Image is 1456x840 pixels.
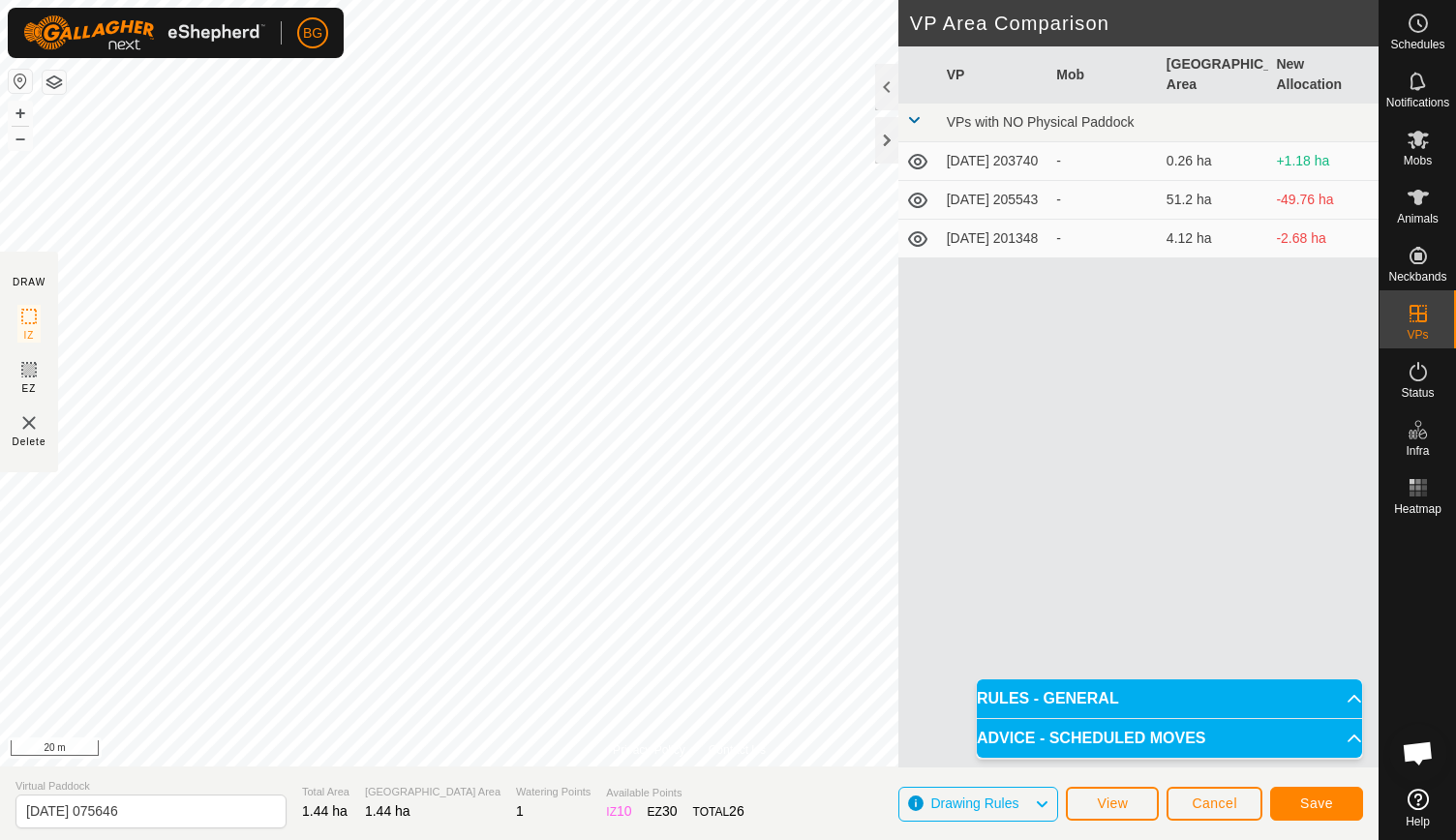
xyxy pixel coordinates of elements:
a: Open chat [1389,724,1447,782]
p-accordion-header: RULES - GENERAL [977,679,1362,718]
span: Watering Points [516,784,591,800]
th: Mob [1048,46,1159,104]
span: RULES - GENERAL [977,691,1119,706]
h2: VP Area Comparison [910,12,1379,35]
span: IZ [24,328,35,343]
td: [DATE] 201348 [939,220,1049,258]
button: Save [1270,787,1363,821]
div: IZ [606,801,631,822]
td: 0.26 ha [1159,142,1269,181]
div: - [1056,228,1151,249]
img: VP [17,411,41,435]
th: New Allocation [1268,46,1379,104]
span: Schedules [1390,39,1444,50]
span: Neckbands [1388,271,1446,283]
a: Privacy Policy [613,741,685,759]
span: Drawing Rules [930,795,1018,811]
button: – [9,127,32,150]
span: Heatmap [1394,503,1441,515]
div: - [1056,151,1151,171]
button: Reset Map [9,70,32,93]
span: Status [1401,387,1434,399]
img: Gallagher Logo [23,15,265,50]
td: -49.76 ha [1268,181,1379,220]
span: Total Area [302,784,349,800]
div: - [1056,190,1151,210]
span: Infra [1406,445,1429,457]
span: 26 [729,803,744,819]
a: Help [1380,781,1456,835]
span: 10 [617,803,632,819]
span: Animals [1397,213,1439,225]
td: -2.68 ha [1268,220,1379,258]
div: TOTAL [693,801,744,822]
span: Cancel [1192,795,1237,811]
td: 4.12 ha [1159,220,1269,258]
div: EZ [648,801,678,822]
button: + [9,102,32,125]
td: [DATE] 203740 [939,142,1049,181]
span: Mobs [1404,155,1432,166]
span: Help [1406,816,1430,827]
span: BG [303,23,322,44]
span: VPs with NO Physical Paddock [947,114,1135,130]
span: 1 [516,803,524,819]
td: [DATE] 205543 [939,181,1049,220]
span: Virtual Paddock [15,778,287,795]
span: View [1097,795,1128,811]
span: 30 [662,803,678,819]
button: Map Layers [43,71,66,94]
span: EZ [22,381,37,396]
th: [GEOGRAPHIC_DATA] Area [1159,46,1269,104]
span: Delete [13,435,46,449]
span: [GEOGRAPHIC_DATA] Area [365,784,500,800]
span: Notifications [1386,97,1449,108]
a: Contact Us [709,741,766,759]
td: 51.2 ha [1159,181,1269,220]
span: VPs [1407,329,1428,341]
span: Save [1300,795,1333,811]
button: Cancel [1167,787,1262,821]
span: 1.44 ha [302,803,348,819]
span: Available Points [606,785,743,801]
span: 1.44 ha [365,803,410,819]
td: +1.18 ha [1268,142,1379,181]
span: ADVICE - SCHEDULED MOVES [977,731,1205,746]
div: DRAW [13,275,45,289]
th: VP [939,46,1049,104]
button: View [1066,787,1159,821]
p-accordion-header: ADVICE - SCHEDULED MOVES [977,719,1362,758]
